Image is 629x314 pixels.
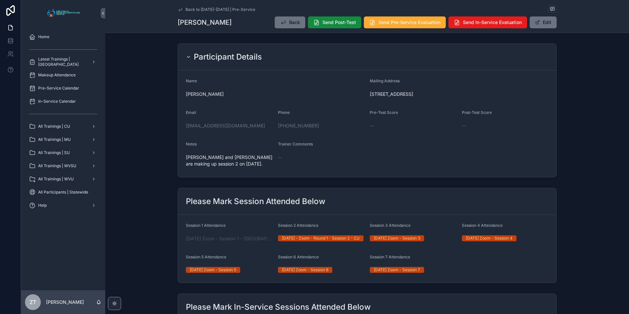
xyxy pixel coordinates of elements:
[186,196,325,207] h2: Please Mark Session Attended Below
[370,91,548,97] span: [STREET_ADDRESS]
[186,154,273,167] span: [PERSON_NAME] and [PERSON_NAME] are making up session 2 on [DATE].
[186,78,197,83] span: Name
[25,31,101,43] a: Home
[25,147,101,159] a: All Trainings | SU
[46,299,84,305] p: [PERSON_NAME]
[282,267,328,273] div: [DATE] Zoom - Session 6
[38,137,71,142] span: All Trainings | MU
[308,16,361,28] button: Send Post-Test
[30,298,36,306] span: ZT
[278,223,318,228] span: Session 2 Attendance
[374,267,420,273] div: [DATE] Zoom - Session 7
[38,34,49,39] span: Home
[282,235,360,241] div: [DATE] - Zoom - Round 1 - Session 2 - CU
[278,154,282,161] span: --
[370,122,374,129] span: --
[194,52,262,62] h2: Participant Details
[186,223,226,228] span: Session 1 Attendance
[370,110,398,115] span: Pre-Test Score
[25,69,101,81] a: Makeup Attendance
[21,26,105,220] div: scrollable content
[38,163,76,169] span: All Trainings | WVSU
[463,19,522,26] span: Send In-Service Evaluation
[186,91,365,97] span: [PERSON_NAME]
[370,254,410,259] span: Session 7 Attendance
[462,223,503,228] span: Session 4 Attendance
[289,19,300,26] span: Back
[186,142,197,146] span: Notes
[25,82,101,94] a: Pre-Service Calendar
[25,173,101,185] a: All Trainings | WVU
[38,99,76,104] span: In-Service Calendar
[448,16,527,28] button: Send In-Service Evaluation
[278,142,313,146] span: Trainer Comments
[275,16,305,28] button: Back
[186,110,196,115] span: Email
[530,16,557,28] button: Edit
[38,124,70,129] span: All Trainings | CU
[378,19,440,26] span: Send Pre-Service Evaluation
[25,56,101,68] a: Latest Trainings | [GEOGRAPHIC_DATA]
[25,199,101,211] a: Help
[25,95,101,107] a: In-Service Calendar
[38,72,76,78] span: Makeup Attendance
[322,19,356,26] span: Send Post-Test
[45,8,81,18] img: App logo
[38,57,86,67] span: Latest Trainings | [GEOGRAPHIC_DATA]
[374,235,420,241] div: [DATE] Zoom - Session 3
[370,223,411,228] span: Session 3 Attendance
[38,190,88,195] span: All Participants | Statewide
[186,7,255,12] span: Back to [DATE]-[DATE] | Pre-Service
[25,186,101,198] a: All Participants | Statewide
[186,122,265,129] a: [EMAIL_ADDRESS][DOMAIN_NAME]
[186,254,226,259] span: Session 5 Attendance
[25,120,101,132] a: All Trainings | CU
[462,122,466,129] span: --
[278,254,319,259] span: Session 6 Attendance
[466,235,513,241] div: [DATE] Zoom - Session 4
[364,16,446,28] button: Send Pre-Service Evaluation
[178,18,232,27] h1: [PERSON_NAME]
[186,302,371,312] h2: Please Mark In-Service Sessions Attended Below
[278,110,290,115] span: Phone
[25,160,101,172] a: All Trainings | WVSU
[25,134,101,145] a: All Trainings | MU
[186,235,273,242] a: [DATE] Zoom - Session 1 - [GEOGRAPHIC_DATA]
[38,86,79,91] span: Pre-Service Calendar
[278,122,319,129] a: [PHONE_NUMBER]
[38,150,70,155] span: All Trainings | SU
[38,203,47,208] span: Help
[462,110,492,115] span: Post-Test Score
[38,176,74,182] span: All Trainings | WVU
[370,78,400,83] span: Mailing Address
[178,7,255,12] a: Back to [DATE]-[DATE] | Pre-Service
[190,267,236,273] div: [DATE] Zoom - Session 5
